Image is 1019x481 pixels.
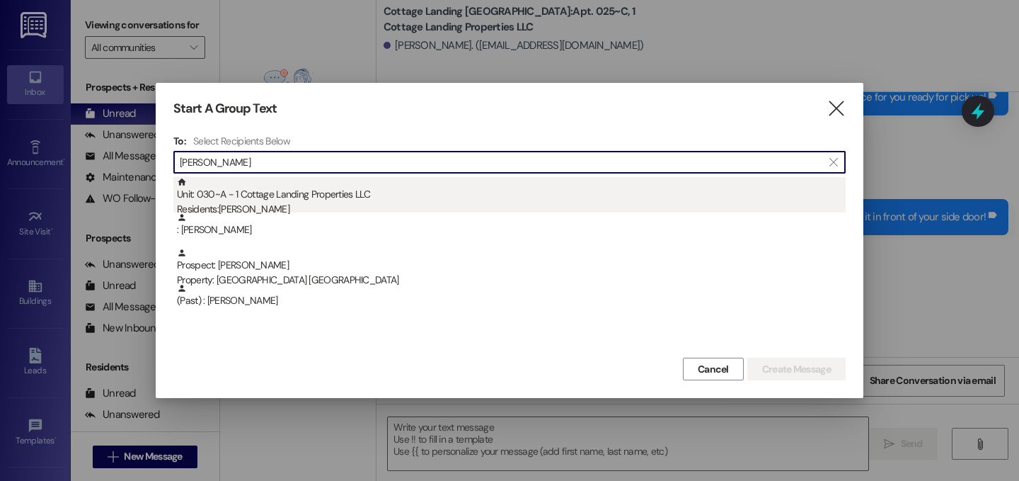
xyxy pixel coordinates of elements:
div: Unit: 030~A - 1 Cottage Landing Properties LLC [177,177,846,217]
i:  [827,101,846,116]
button: Cancel [683,358,744,380]
button: Create Message [747,358,846,380]
div: : [PERSON_NAME] [177,213,846,237]
div: (Past) : [PERSON_NAME] [177,283,846,308]
h3: To: [173,135,186,147]
div: Property: [GEOGRAPHIC_DATA] [GEOGRAPHIC_DATA] [177,273,846,288]
div: Unit: 030~A - 1 Cottage Landing Properties LLCResidents:[PERSON_NAME] [173,177,846,213]
h4: Select Recipients Below [193,135,290,147]
div: : [PERSON_NAME] [173,213,846,248]
div: (Past) : [PERSON_NAME] [173,283,846,319]
div: Residents: [PERSON_NAME] [177,202,846,217]
input: Search for any contact or apartment [180,152,822,172]
i:  [829,157,837,168]
div: Prospect: [PERSON_NAME]Property: [GEOGRAPHIC_DATA] [GEOGRAPHIC_DATA] [173,248,846,283]
span: Cancel [698,362,729,377]
span: Create Message [762,362,831,377]
h3: Start A Group Text [173,101,277,117]
div: Prospect: [PERSON_NAME] [177,248,846,288]
button: Clear text [822,152,845,173]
